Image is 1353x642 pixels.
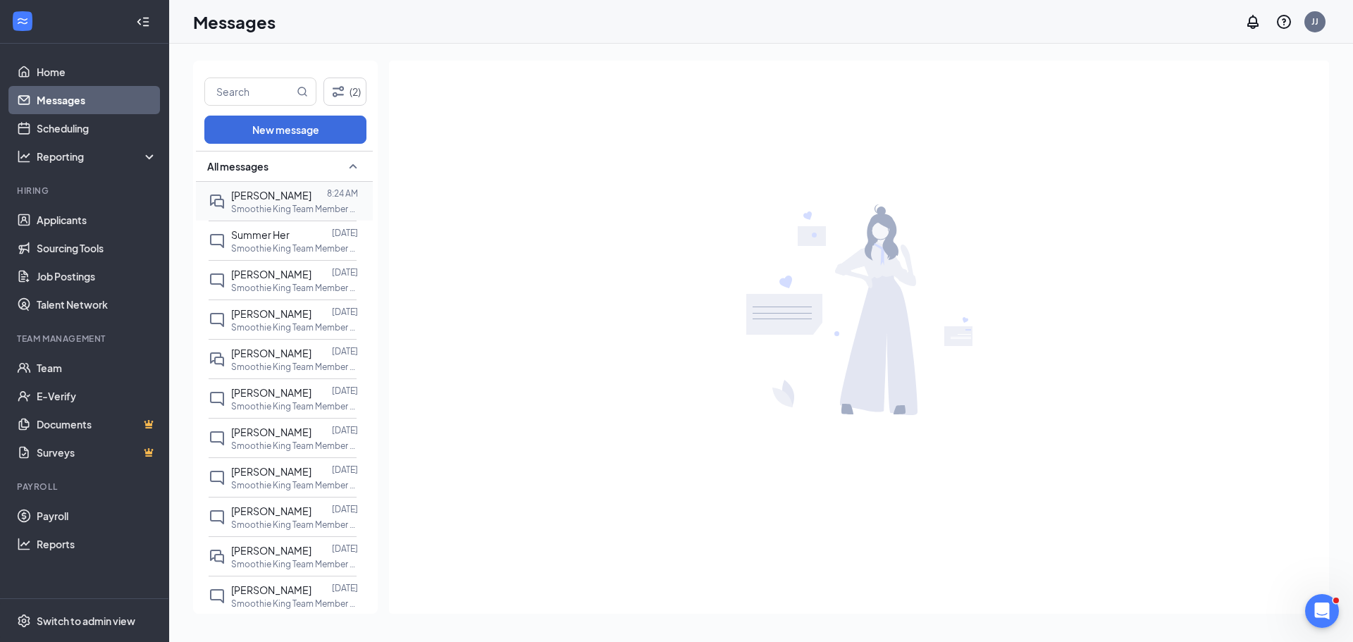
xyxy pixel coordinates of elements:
[231,465,311,478] span: [PERSON_NAME]
[231,282,358,294] p: Smoothie King Team Member at [GEOGRAPHIC_DATA]
[209,272,225,289] svg: ChatInactive
[17,333,154,345] div: Team Management
[1311,16,1318,27] div: JJ
[209,233,225,249] svg: ChatInactive
[330,83,347,100] svg: Filter
[231,598,358,610] p: Smoothie King Team Member at [GEOGRAPHIC_DATA]
[332,385,358,397] p: [DATE]
[323,78,366,106] button: Filter (2)
[332,227,358,239] p: [DATE]
[37,149,158,163] div: Reporting
[231,584,311,596] span: [PERSON_NAME]
[231,242,358,254] p: Smoothie King Team Member at [GEOGRAPHIC_DATA]
[231,544,311,557] span: [PERSON_NAME]
[209,311,225,328] svg: ChatInactive
[17,149,31,163] svg: Analysis
[231,347,311,359] span: [PERSON_NAME]
[231,228,290,241] span: Summer Her
[231,479,358,491] p: Smoothie King Team Member at [GEOGRAPHIC_DATA]
[17,185,154,197] div: Hiring
[209,548,225,565] svg: DoubleChat
[332,266,358,278] p: [DATE]
[231,321,358,333] p: Smoothie King Team Member at [GEOGRAPHIC_DATA]
[332,464,358,476] p: [DATE]
[1244,13,1261,30] svg: Notifications
[231,361,358,373] p: Smoothie King Team Member at [GEOGRAPHIC_DATA]
[345,158,362,175] svg: SmallChevronUp
[332,582,358,594] p: [DATE]
[332,503,358,515] p: [DATE]
[37,438,157,467] a: SurveysCrown
[332,306,358,318] p: [DATE]
[231,519,358,531] p: Smoothie King Team Member at [GEOGRAPHIC_DATA]
[231,189,311,202] span: [PERSON_NAME]
[209,509,225,526] svg: ChatInactive
[17,481,154,493] div: Payroll
[209,430,225,447] svg: ChatInactive
[231,558,358,570] p: Smoothie King Team Member at [GEOGRAPHIC_DATA]
[37,86,157,114] a: Messages
[37,614,135,628] div: Switch to admin view
[37,114,157,142] a: Scheduling
[332,345,358,357] p: [DATE]
[231,440,358,452] p: Smoothie King Team Member at [GEOGRAPHIC_DATA]
[37,58,157,86] a: Home
[37,502,157,530] a: Payroll
[207,159,268,173] span: All messages
[231,505,311,517] span: [PERSON_NAME]
[37,290,157,319] a: Talent Network
[37,382,157,410] a: E-Verify
[37,530,157,558] a: Reports
[297,86,308,97] svg: MagnifyingGlass
[209,193,225,210] svg: DoubleChat
[231,203,358,215] p: Smoothie King Team Member at [GEOGRAPHIC_DATA]
[332,543,358,555] p: [DATE]
[1275,13,1292,30] svg: QuestionInfo
[231,268,311,280] span: [PERSON_NAME]
[37,410,157,438] a: DocumentsCrown
[16,14,30,28] svg: WorkstreamLogo
[37,206,157,234] a: Applicants
[231,386,311,399] span: [PERSON_NAME]
[37,354,157,382] a: Team
[205,78,294,105] input: Search
[209,588,225,605] svg: ChatInactive
[332,424,358,436] p: [DATE]
[231,400,358,412] p: Smoothie King Team Member at [GEOGRAPHIC_DATA]
[37,262,157,290] a: Job Postings
[1305,594,1339,628] iframe: Intercom live chat
[37,234,157,262] a: Sourcing Tools
[209,469,225,486] svg: ChatInactive
[204,116,366,144] button: New message
[193,10,276,34] h1: Messages
[17,614,31,628] svg: Settings
[327,187,358,199] p: 8:24 AM
[231,307,311,320] span: [PERSON_NAME]
[231,426,311,438] span: [PERSON_NAME]
[209,351,225,368] svg: DoubleChat
[209,390,225,407] svg: ChatInactive
[136,15,150,29] svg: Collapse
